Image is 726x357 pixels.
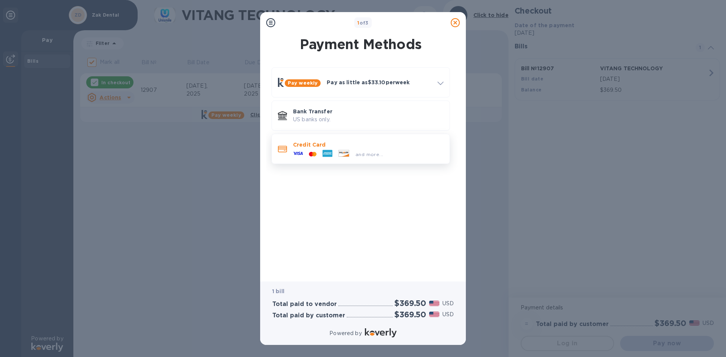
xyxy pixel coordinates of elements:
img: USD [429,301,439,306]
p: Powered by [329,329,361,337]
h1: Payment Methods [270,36,451,52]
p: US banks only. [293,116,444,124]
span: 1 [357,20,359,26]
img: USD [429,312,439,317]
h3: Total paid to vendor [272,301,337,308]
p: Credit Card [293,141,444,148]
b: of 3 [357,20,369,26]
b: 1 bill [272,288,284,294]
p: Bank Transfer [293,108,444,115]
p: USD [442,300,454,308]
h2: $369.50 [394,298,426,308]
p: USD [442,311,454,318]
img: Logo [365,328,397,337]
b: Pay weekly [288,80,318,86]
p: Pay as little as $33.10 per week [327,79,431,86]
h3: Total paid by customer [272,312,345,319]
span: and more... [355,151,383,157]
h2: $369.50 [394,310,426,319]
